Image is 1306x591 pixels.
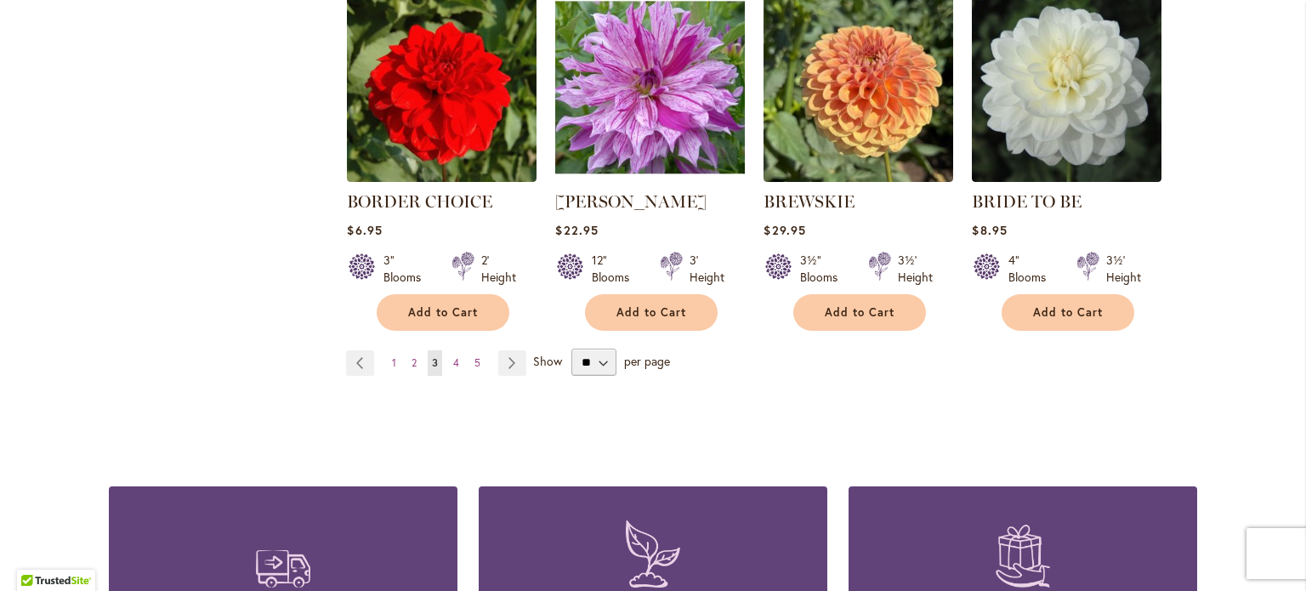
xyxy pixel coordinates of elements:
a: BORDER CHOICE [347,191,492,212]
span: 4 [453,356,459,369]
div: 2' Height [481,252,516,286]
span: 3 [432,356,438,369]
div: 4" Blooms [1008,252,1056,286]
a: BORDER CHOICE [347,169,537,185]
span: Add to Cart [825,305,894,320]
span: $8.95 [972,222,1007,238]
a: BREWSKIE [764,169,953,185]
span: Add to Cart [1033,305,1103,320]
span: 2 [412,356,417,369]
button: Add to Cart [377,294,509,331]
iframe: Launch Accessibility Center [13,531,60,578]
div: 3' Height [690,252,724,286]
div: 3" Blooms [383,252,431,286]
span: $29.95 [764,222,805,238]
span: $6.95 [347,222,382,238]
span: Add to Cart [616,305,686,320]
div: 3½" Blooms [800,252,848,286]
a: Brandon Michael [555,169,745,185]
a: 2 [407,350,421,376]
div: 3½' Height [898,252,933,286]
span: per page [624,353,670,369]
a: 5 [470,350,485,376]
span: 1 [392,356,396,369]
button: Add to Cart [793,294,926,331]
a: BREWSKIE [764,191,855,212]
span: Add to Cart [408,305,478,320]
a: BRIDE TO BE [972,191,1082,212]
a: [PERSON_NAME] [555,191,707,212]
button: Add to Cart [585,294,718,331]
a: BRIDE TO BE [972,169,1161,185]
span: 5 [474,356,480,369]
div: 3½' Height [1106,252,1141,286]
button: Add to Cart [1002,294,1134,331]
a: 1 [388,350,400,376]
div: 12" Blooms [592,252,639,286]
span: $22.95 [555,222,598,238]
span: Show [533,353,562,369]
a: 4 [449,350,463,376]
